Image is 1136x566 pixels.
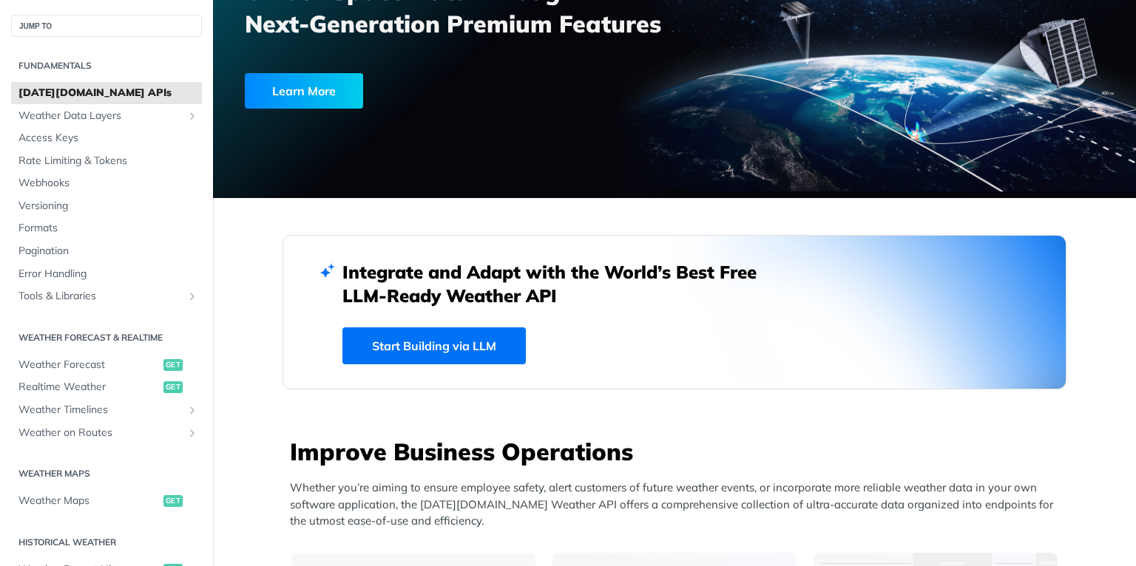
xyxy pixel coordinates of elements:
[163,495,183,507] span: get
[11,263,202,285] a: Error Handling
[11,331,202,344] h2: Weather Forecast & realtime
[11,467,202,480] h2: Weather Maps
[18,221,198,236] span: Formats
[18,244,198,259] span: Pagination
[11,240,202,262] a: Pagination
[11,172,202,194] a: Webhooks
[11,399,202,421] a: Weather TimelinesShow subpages for Weather Timelines
[342,260,779,307] h2: Integrate and Adapt with the World’s Best Free LLM-Ready Weather API
[245,73,601,109] a: Learn More
[18,380,160,395] span: Realtime Weather
[11,536,202,549] h2: Historical Weather
[18,86,198,100] span: [DATE][DOMAIN_NAME] APIs
[163,359,183,371] span: get
[18,267,198,282] span: Error Handling
[11,150,202,172] a: Rate Limiting & Tokens
[11,285,202,307] a: Tools & LibrariesShow subpages for Tools & Libraries
[163,381,183,393] span: get
[18,358,160,372] span: Weather Forecast
[11,105,202,127] a: Weather Data LayersShow subpages for Weather Data Layers
[11,376,202,398] a: Realtime Weatherget
[11,59,202,72] h2: Fundamentals
[18,289,183,304] span: Tools & Libraries
[11,490,202,512] a: Weather Mapsget
[11,217,202,239] a: Formats
[186,290,198,302] button: Show subpages for Tools & Libraries
[342,327,526,364] a: Start Building via LLM
[18,403,183,417] span: Weather Timelines
[18,131,198,146] span: Access Keys
[11,82,202,104] a: [DATE][DOMAIN_NAME] APIs
[11,354,202,376] a: Weather Forecastget
[11,15,202,37] button: JUMP TO
[11,195,202,217] a: Versioning
[18,426,183,440] span: Weather on Routes
[186,404,198,416] button: Show subpages for Weather Timelines
[18,176,198,191] span: Webhooks
[186,110,198,122] button: Show subpages for Weather Data Layers
[18,109,183,123] span: Weather Data Layers
[18,494,160,508] span: Weather Maps
[11,127,202,149] a: Access Keys
[290,480,1066,530] p: Whether you’re aiming to ensure employee safety, alert customers of future weather events, or inc...
[11,422,202,444] a: Weather on RoutesShow subpages for Weather on Routes
[186,427,198,439] button: Show subpages for Weather on Routes
[290,435,1066,468] h3: Improve Business Operations
[18,154,198,168] span: Rate Limiting & Tokens
[245,73,363,109] div: Learn More
[18,199,198,214] span: Versioning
